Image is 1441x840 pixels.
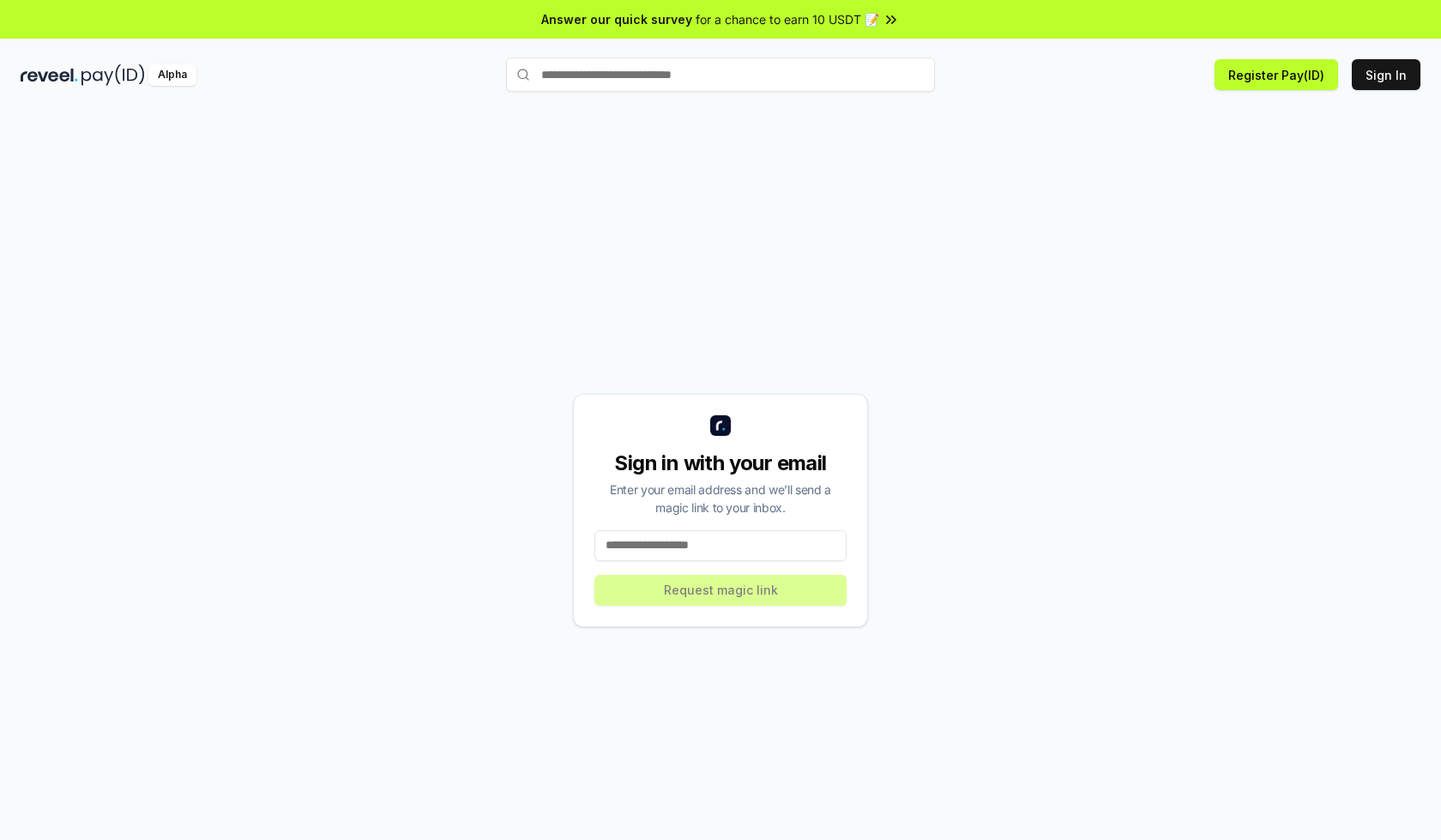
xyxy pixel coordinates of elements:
img: reveel_dark [21,64,78,86]
img: pay_id [81,64,145,86]
img: logo_small [710,415,731,436]
span: Answer our quick survey [541,10,692,28]
div: Alpha [148,64,196,86]
button: Sign In [1352,59,1420,90]
div: Enter your email address and we’ll send a magic link to your inbox. [594,480,847,517]
span: for a chance to earn 10 USDT 📝 [696,10,879,28]
button: Register Pay(ID) [1215,59,1338,90]
div: Sign in with your email [594,450,847,477]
